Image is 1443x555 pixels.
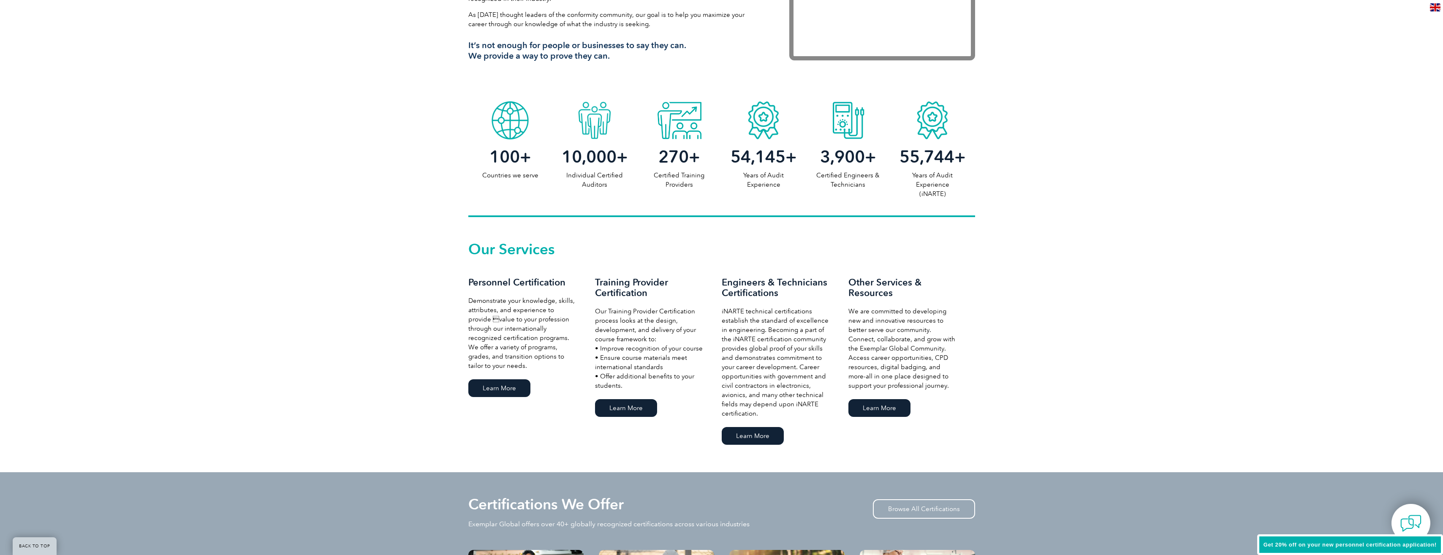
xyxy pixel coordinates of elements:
p: As [DATE] thought leaders of the conformity community, our goal is to help you maximize your care... [468,10,764,29]
h2: + [890,150,975,163]
p: Years of Audit Experience [721,171,806,189]
a: BACK TO TOP [13,537,57,555]
p: Years of Audit Experience (iNARTE) [890,171,975,199]
p: Demonstrate your knowledge, skills, attributes, and experience to provide value to your professi... [468,296,578,370]
h2: Our Services [468,242,975,256]
h2: Certifications We Offer [468,498,624,511]
h3: Engineers & Technicians Certifications [722,277,832,298]
p: Exemplar Global offers over 40+ globally recognized certifications across various industries [468,520,750,529]
p: Countries we serve [468,171,553,180]
span: 3,900 [820,147,865,167]
h2: + [552,150,637,163]
p: Individual Certified Auditors [552,171,637,189]
p: iNARTE technical certifications establish the standard of excellence in engineering. Becoming a p... [722,307,832,418]
h2: + [468,150,553,163]
p: Certified Engineers & Technicians [806,171,890,189]
a: Learn More [722,427,784,445]
h3: It’s not enough for people or businesses to say they can. We provide a way to prove they can. [468,40,764,61]
img: en [1430,3,1440,11]
span: 270 [658,147,689,167]
h3: Personnel Certification [468,277,578,288]
span: Get 20% off on your new personnel certification application! [1264,541,1437,548]
span: 54,145 [731,147,785,167]
a: Browse All Certifications [873,499,975,519]
a: Learn More [468,379,530,397]
p: We are committed to developing new and innovative resources to better serve our community. Connec... [848,307,958,390]
a: Learn More [595,399,657,417]
h2: + [806,150,890,163]
img: contact-chat.png [1400,513,1421,534]
h2: + [637,150,721,163]
span: 100 [489,147,520,167]
p: Our Training Provider Certification process looks at the design, development, and delivery of you... [595,307,705,390]
h3: Other Services & Resources [848,277,958,298]
p: Certified Training Providers [637,171,721,189]
h2: + [721,150,806,163]
h3: Training Provider Certification [595,277,705,298]
span: 55,744 [899,147,954,167]
span: 10,000 [562,147,617,167]
a: Learn More [848,399,910,417]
